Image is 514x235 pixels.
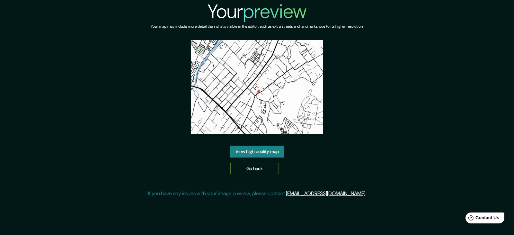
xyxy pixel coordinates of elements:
img: created-map-preview [191,40,323,134]
a: [EMAIL_ADDRESS][DOMAIN_NAME] [286,190,365,197]
a: Go back [230,163,279,175]
p: If you have any issues with your image preview, please contact . [148,190,366,197]
h6: Your map may include more detail than what's visible in the editor, such as extra streets and lan... [151,23,363,30]
iframe: Help widget launcher [457,210,507,228]
a: View high quality map [230,146,284,158]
